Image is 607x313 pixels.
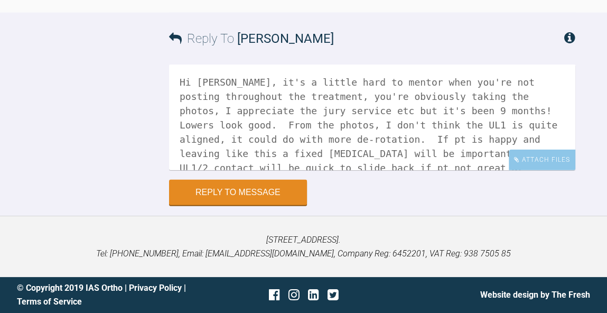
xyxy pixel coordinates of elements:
[17,281,208,308] div: © Copyright 2019 IAS Ortho | |
[169,29,334,49] h3: Reply To
[169,180,307,205] button: Reply to Message
[509,150,575,170] div: Attach Files
[17,297,82,307] a: Terms of Service
[169,65,575,170] textarea: Hi [PERSON_NAME], it's a little hard to mentor when you're not posting throughout the treatment, ...
[480,290,590,300] a: Website design by The Fresh
[237,31,334,46] span: [PERSON_NAME]
[129,283,182,293] a: Privacy Policy
[17,233,590,260] p: [STREET_ADDRESS]. Tel: [PHONE_NUMBER], Email: [EMAIL_ADDRESS][DOMAIN_NAME], Company Reg: 6452201,...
